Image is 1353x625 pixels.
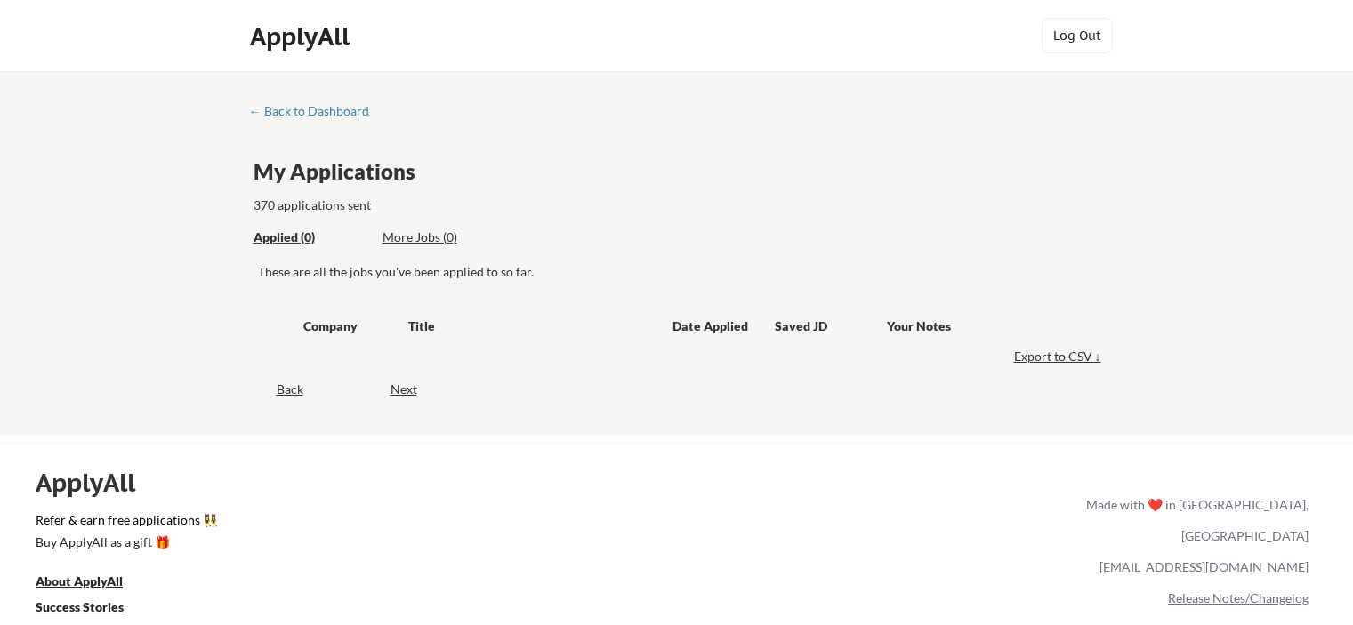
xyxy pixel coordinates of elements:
[249,105,383,117] div: ← Back to Dashboard
[36,597,148,620] a: Success Stories
[250,21,355,52] div: ApplyAll
[36,514,714,533] a: Refer & earn free applications 👯‍♀️
[254,196,598,214] div: 370 applications sent
[887,317,1090,335] div: Your Notes
[1168,590,1309,605] a: Release Notes/Changelog
[1079,489,1309,551] div: Made with ❤️ in [GEOGRAPHIC_DATA], [GEOGRAPHIC_DATA]
[36,468,156,498] div: ApplyAll
[249,381,303,398] div: Back
[249,104,383,122] a: ← Back to Dashboard
[1099,559,1309,574] a: [EMAIL_ADDRESS][DOMAIN_NAME]
[36,533,213,555] a: Buy ApplyAll as a gift 🎁
[391,381,438,398] div: Next
[36,573,123,589] u: About ApplyAll
[775,309,887,341] div: Saved JD
[36,572,148,594] a: About ApplyAll
[36,599,124,614] u: Success Stories
[383,228,513,247] div: These are job applications we think you'd be a good fit for, but couldn't apply you to automatica...
[1014,348,1106,365] div: Export to CSV ↓
[254,228,369,247] div: These are all the jobs you've been applied to so far.
[672,317,751,335] div: Date Applied
[383,228,513,246] div: More Jobs (0)
[258,263,1106,281] div: These are all the jobs you've been applied to so far.
[1042,18,1113,53] button: Log Out
[408,317,656,335] div: Title
[303,317,392,335] div: Company
[36,536,213,549] div: Buy ApplyAll as a gift 🎁
[254,228,369,246] div: Applied (0)
[254,161,430,182] div: My Applications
